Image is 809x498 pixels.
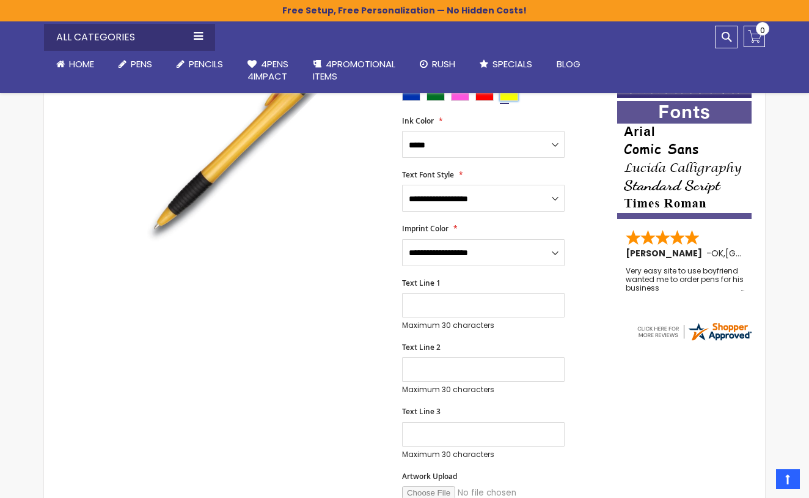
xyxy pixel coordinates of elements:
[617,101,752,219] img: font-personalization-examples
[402,471,457,481] span: Artwork Upload
[402,169,454,180] span: Text Font Style
[189,58,223,70] span: Pencils
[708,465,809,498] iframe: Google Customer Reviews
[402,321,565,330] p: Maximum 30 characters
[164,51,235,78] a: Pencils
[402,223,448,234] span: Imprint Color
[402,89,420,101] div: Blue
[432,58,455,70] span: Rush
[313,58,395,83] span: 4PROMOTIONAL ITEMS
[475,89,494,101] div: Red
[44,51,106,78] a: Home
[106,51,164,78] a: Pens
[557,58,580,70] span: Blog
[408,51,467,78] a: Rush
[500,89,518,101] div: Yellow
[626,247,706,259] span: [PERSON_NAME]
[467,51,544,78] a: Specials
[744,26,765,47] a: 0
[131,58,152,70] span: Pens
[402,116,434,126] span: Ink Color
[544,51,593,78] a: Blog
[402,342,441,352] span: Text Line 2
[69,58,94,70] span: Home
[451,89,469,101] div: Pink
[626,267,744,293] div: Very easy site to use boyfriend wanted me to order pens for his business
[426,89,445,101] div: Green
[402,385,565,395] p: Maximum 30 characters
[402,450,565,459] p: Maximum 30 characters
[635,335,753,345] a: 4pens.com certificate URL
[402,406,441,417] span: Text Line 3
[247,58,288,83] span: 4Pens 4impact
[635,321,753,343] img: 4pens.com widget logo
[235,51,301,91] a: 4Pens4impact
[492,58,532,70] span: Specials
[711,247,723,259] span: OK
[402,278,441,288] span: Text Line 1
[44,24,215,51] div: All Categories
[301,51,408,91] a: 4PROMOTIONALITEMS
[760,24,765,36] span: 0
